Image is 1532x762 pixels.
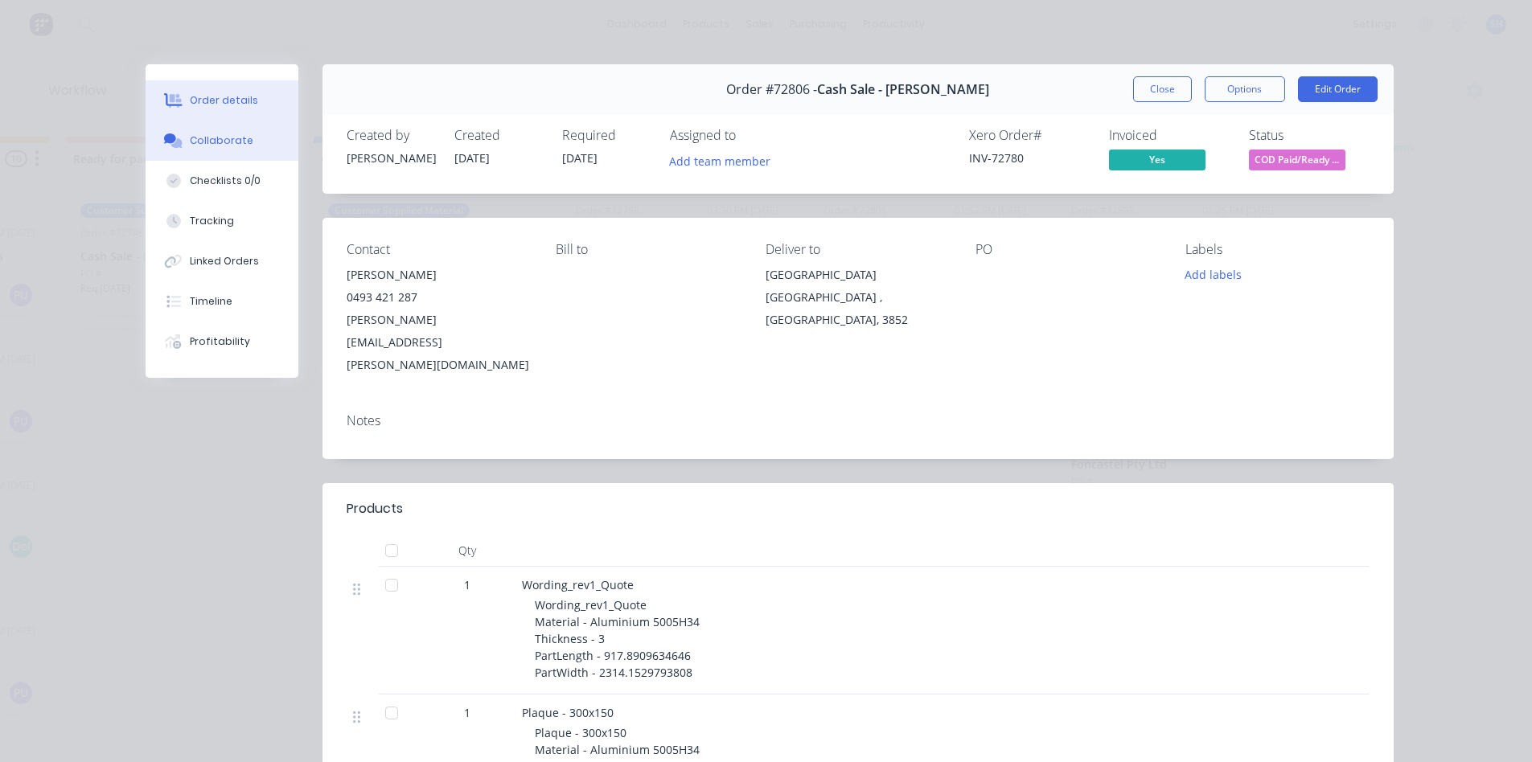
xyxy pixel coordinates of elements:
div: [GEOGRAPHIC_DATA] [766,264,950,286]
button: Linked Orders [146,241,298,281]
div: Qty [419,535,515,567]
span: [DATE] [454,150,490,166]
span: Wording_rev1_Quote Material - Aluminium 5005H34 Thickness - 3 PartLength - 917.8909634646 PartWid... [535,597,700,680]
div: Notes [347,413,1370,428]
button: Collaborate [146,121,298,161]
button: Add team member [670,150,779,171]
span: 1 [464,704,470,721]
button: Close [1133,76,1192,102]
div: Products [347,499,403,518]
div: Profitability [190,334,250,349]
div: Checklists 0/0 [190,174,261,188]
span: [DATE] [562,150,598,166]
div: INV-72780 [969,150,1090,166]
div: Order details [190,93,258,108]
div: Assigned to [670,128,831,143]
span: Cash Sale - [PERSON_NAME] [817,82,989,97]
div: Tracking [190,214,234,228]
div: Deliver to [766,242,950,257]
button: Order details [146,80,298,121]
div: Contact [347,242,531,257]
div: Invoiced [1109,128,1230,143]
span: Plaque - 300x150 [522,705,614,720]
button: Edit Order [1298,76,1378,102]
span: Order #72806 - [726,82,817,97]
button: COD Paid/Ready ... [1249,150,1345,174]
button: Profitability [146,322,298,362]
div: [GEOGRAPHIC_DATA][GEOGRAPHIC_DATA] , [GEOGRAPHIC_DATA], 3852 [766,264,950,331]
div: Status [1249,128,1370,143]
button: Options [1205,76,1285,102]
div: [PERSON_NAME]0493 421 287[PERSON_NAME][EMAIL_ADDRESS][PERSON_NAME][DOMAIN_NAME] [347,264,531,376]
div: [GEOGRAPHIC_DATA] , [GEOGRAPHIC_DATA], 3852 [766,286,950,331]
button: Checklists 0/0 [146,161,298,201]
span: Yes [1109,150,1205,170]
div: [PERSON_NAME][EMAIL_ADDRESS][PERSON_NAME][DOMAIN_NAME] [347,309,531,376]
div: [PERSON_NAME] [347,150,435,166]
div: Bill to [556,242,740,257]
div: 0493 421 287 [347,286,531,309]
div: Required [562,128,651,143]
button: Add labels [1177,264,1251,285]
button: Tracking [146,201,298,241]
span: 1 [464,576,470,593]
div: Created by [347,128,435,143]
div: PO [975,242,1160,257]
span: Wording_rev1_Quote [522,577,634,592]
div: Xero Order # [969,128,1090,143]
div: Linked Orders [190,254,259,268]
div: Labels [1185,242,1370,257]
div: [PERSON_NAME] [347,264,531,286]
button: Add team member [660,150,778,171]
div: Created [454,128,543,143]
span: COD Paid/Ready ... [1249,150,1345,170]
button: Timeline [146,281,298,322]
div: Timeline [190,294,232,309]
div: Collaborate [190,133,253,148]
